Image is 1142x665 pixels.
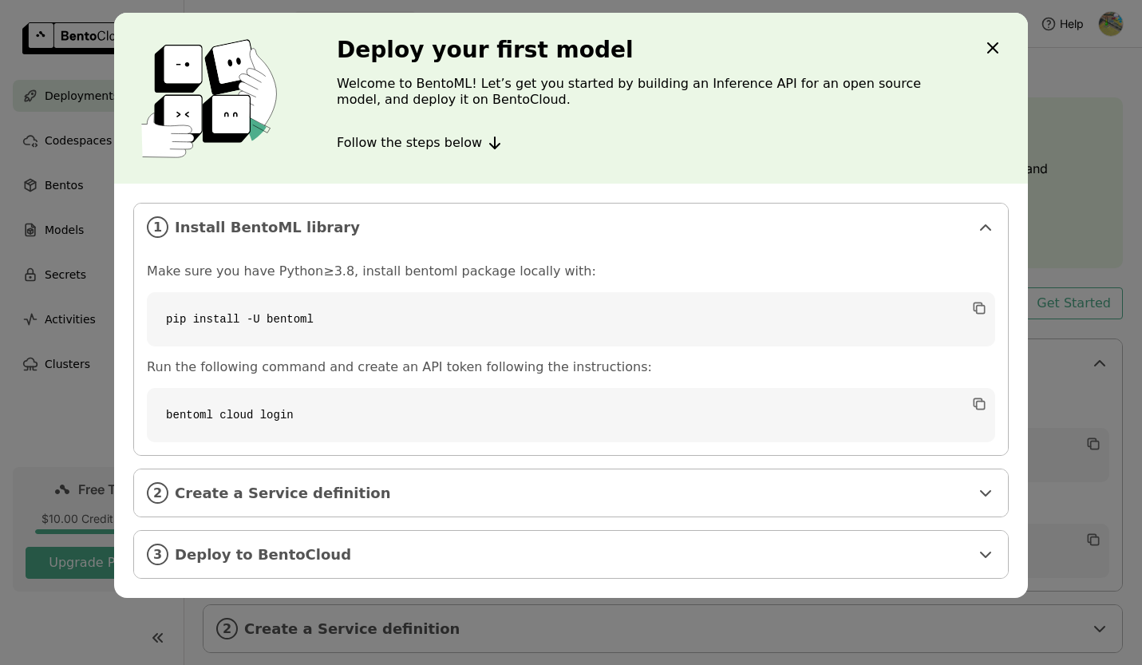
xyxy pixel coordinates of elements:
i: 2 [147,482,168,504]
p: Run the following command and create an API token following the instructions: [147,359,995,375]
i: 1 [147,216,168,238]
p: Make sure you have Python≥3.8, install bentoml package locally with: [147,263,995,279]
code: pip install -U bentoml [147,292,995,346]
i: 3 [147,544,168,565]
p: Welcome to BentoML! Let’s get you started by building an Inference API for an open source model, ... [337,76,967,108]
span: Create a Service definition [175,485,970,502]
div: 3Deploy to BentoCloud [134,531,1008,578]
span: Follow the steps below [337,135,482,151]
h3: Deploy your first model [337,38,967,63]
div: Close [983,38,1002,61]
span: Deploy to BentoCloud [175,546,970,564]
div: 1Install BentoML library [134,204,1008,251]
code: bentoml cloud login [147,388,995,442]
div: dialog [114,13,1028,598]
img: cover onboarding [127,38,298,158]
div: 2Create a Service definition [134,469,1008,517]
span: Install BentoML library [175,219,970,236]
